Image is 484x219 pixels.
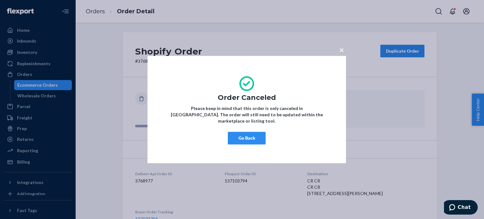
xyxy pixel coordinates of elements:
[166,94,327,101] h1: Order Canceled
[444,200,478,216] iframe: Opens a widget where you can chat to one of our agents
[339,44,344,55] span: ×
[171,106,323,124] strong: Please keep in mind that this order is only canceled in [GEOGRAPHIC_DATA]. The order will still n...
[228,132,266,144] button: Go Back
